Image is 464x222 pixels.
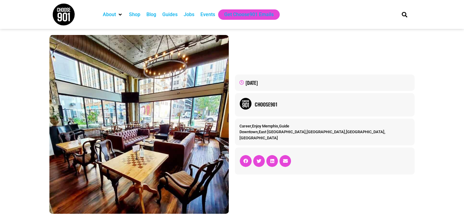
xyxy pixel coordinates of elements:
a: East [GEOGRAPHIC_DATA] [259,130,306,134]
div: Share on email [279,155,291,167]
div: About [100,9,126,20]
a: Blog [146,11,156,18]
a: Career [239,124,251,128]
nav: Main nav [100,9,391,20]
span: , , [239,124,289,128]
img: Picture of Choose901 [239,98,252,110]
a: [GEOGRAPHIC_DATA] [239,136,278,140]
a: About [103,11,116,18]
span: , , , , [239,130,385,140]
a: [GEOGRAPHIC_DATA] [307,130,345,134]
div: Share on twitter [253,155,265,167]
a: Guide [279,124,289,128]
a: Enjoy Memphis [252,124,278,128]
a: Jobs [184,11,194,18]
time: [DATE] [246,79,258,86]
a: Events [200,11,215,18]
a: Choose901 [255,101,410,108]
a: Guides [162,11,178,18]
a: Get Choose901 Emails [224,11,274,18]
div: Search [399,9,409,19]
div: Share on facebook [240,155,251,167]
a: [GEOGRAPHIC_DATA] [346,130,384,134]
a: Shop [129,11,140,18]
div: Share on linkedin [266,155,278,167]
a: Downtown [239,130,258,134]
